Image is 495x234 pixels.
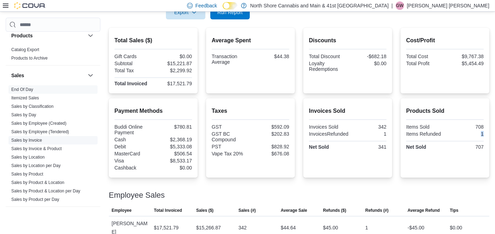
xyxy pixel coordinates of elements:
div: -$45.00 [408,223,424,232]
a: Sales by Day [11,112,36,117]
span: GW [396,1,403,10]
div: $5,333.08 [155,144,192,149]
a: End Of Day [11,87,33,92]
div: $17,521.79 [154,223,179,232]
span: Catalog Export [11,47,39,53]
div: MasterCard [115,151,152,156]
span: Sales by Employee (Created) [11,121,67,126]
span: Sales by Employee (Tendered) [11,129,69,135]
div: $2,368.19 [155,137,192,142]
a: Sales by Product & Location per Day [11,189,80,193]
a: Sales by Location [11,155,45,160]
div: $15,266.87 [196,223,221,232]
div: Buddi Online Payment [115,124,152,135]
span: Average Refund [408,208,440,213]
span: Employee [112,208,132,213]
a: Sales by Product [11,172,43,177]
button: Products [86,31,95,40]
div: Total Discount [309,54,346,59]
div: Transaction Average [212,54,249,65]
h2: Average Spent [212,36,289,45]
span: Total Invoiced [154,208,182,213]
div: $506.54 [155,151,192,156]
div: GST BC Compound [212,131,249,142]
div: Products [6,45,100,65]
div: $0.00 [450,223,462,232]
span: Sales (#) [239,208,256,213]
h2: Products Sold [406,107,484,115]
div: Sales [6,85,100,207]
p: North Shore Cannabis and Main & 41st [GEOGRAPHIC_DATA] [250,1,389,10]
a: Sales by Product per Day [11,197,59,202]
h2: Invoices Sold [309,107,386,115]
h3: Employee Sales [109,191,165,199]
span: Sales by Product & Location [11,180,64,185]
div: PST [212,144,249,149]
div: Total Cost [406,54,444,59]
button: Sales [86,71,95,80]
a: Sales by Invoice [11,138,42,143]
div: 1 [365,223,368,232]
span: Refunds (#) [365,208,389,213]
div: $8,533.17 [155,158,192,164]
span: Products to Archive [11,55,48,61]
div: Loyalty Redemptions [309,61,346,72]
div: 707 [446,144,484,150]
p: | [391,1,393,10]
button: Export [166,5,205,19]
div: $780.81 [155,124,192,130]
h2: Discounts [309,36,386,45]
a: Sales by Location per Day [11,163,61,168]
h2: Cost/Profit [406,36,484,45]
a: Products to Archive [11,56,48,61]
span: Sales by Product & Location per Day [11,188,80,194]
strong: Net Sold [406,144,426,150]
a: Sales by Invoice & Product [11,146,62,151]
div: $676.08 [252,151,289,156]
div: $45.00 [323,223,338,232]
span: Export [170,5,201,19]
strong: Total Invoiced [115,81,147,86]
span: Tips [450,208,458,213]
div: Invoices Sold [309,124,346,130]
h2: Total Sales ($) [115,36,192,45]
div: 1 [446,131,484,137]
span: Sales ($) [196,208,214,213]
div: Cash [115,137,152,142]
div: 1 [351,131,386,137]
span: Sales by Day [11,112,36,118]
div: GST [212,124,249,130]
div: $592.09 [252,124,289,130]
h2: Payment Methods [115,107,192,115]
div: InvoicesRefunded [309,131,348,137]
div: $0.00 [155,54,192,59]
a: Itemized Sales [11,96,39,100]
div: 342 [349,124,386,130]
div: -$682.18 [349,54,386,59]
div: Vape Tax 20% [212,151,249,156]
div: $17,521.79 [155,81,192,86]
h2: Taxes [212,107,289,115]
button: Sales [11,72,85,79]
div: Items Refunded [406,131,444,137]
button: Products [11,32,85,39]
div: $44.64 [281,223,296,232]
a: Sales by Employee (Created) [11,121,67,126]
div: Items Sold [406,124,444,130]
span: Itemized Sales [11,95,39,101]
div: Gift Cards [115,54,152,59]
div: 708 [446,124,484,130]
div: $0.00 [349,61,386,66]
div: 341 [349,144,386,150]
h3: Products [11,32,33,39]
div: Subtotal [115,61,152,66]
h3: Sales [11,72,24,79]
span: Sales by Product per Day [11,197,59,202]
img: Cova [14,2,46,9]
a: Sales by Employee (Tendered) [11,129,69,134]
p: [PERSON_NAME] [PERSON_NAME] [407,1,489,10]
div: $15,221.87 [155,61,192,66]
